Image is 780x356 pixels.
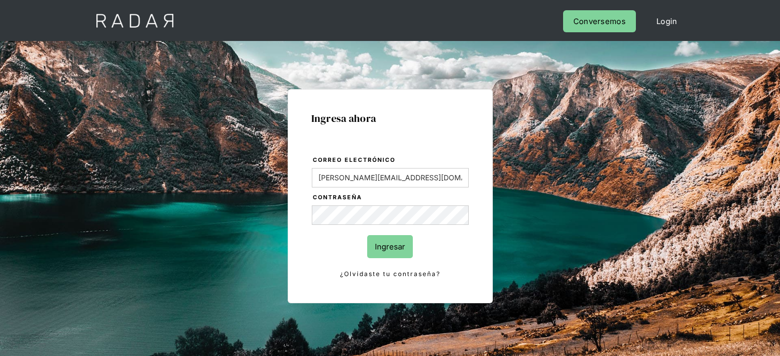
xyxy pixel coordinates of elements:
label: Correo electrónico [313,155,469,165]
form: Login Form [311,155,469,280]
h1: Ingresa ahora [311,113,469,124]
input: bruce@wayne.com [312,168,469,187]
a: Conversemos [563,10,636,32]
label: Contraseña [313,193,469,203]
a: Login [646,10,688,32]
input: Ingresar [367,235,413,258]
a: ¿Olvidaste tu contraseña? [312,268,469,280]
